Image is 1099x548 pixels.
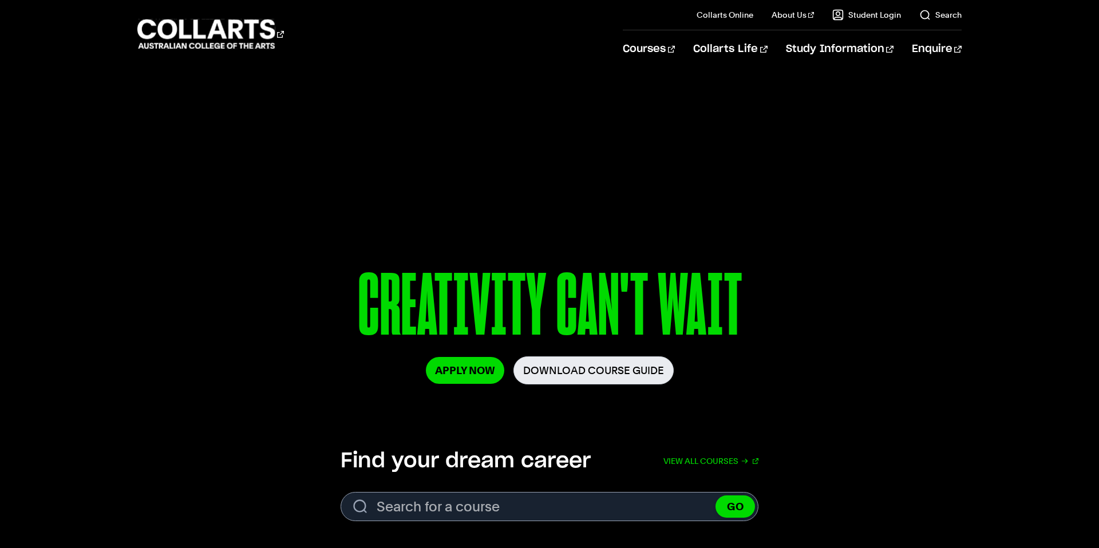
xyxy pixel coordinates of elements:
a: Collarts Life [693,30,767,68]
a: Collarts Online [697,9,753,21]
a: About Us [772,9,814,21]
h2: Find your dream career [341,448,591,474]
a: View all courses [663,448,758,474]
form: Search [341,492,758,521]
a: Study Information [786,30,894,68]
a: Apply Now [426,357,504,384]
a: Search [919,9,962,21]
a: Student Login [832,9,901,21]
a: Enquire [912,30,962,68]
a: Download Course Guide [513,356,674,384]
a: Courses [623,30,675,68]
p: CREATIVITY CAN'T WAIT [231,262,868,356]
div: Go to homepage [137,18,284,50]
button: GO [715,495,755,518]
input: Search for a course [341,492,758,521]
